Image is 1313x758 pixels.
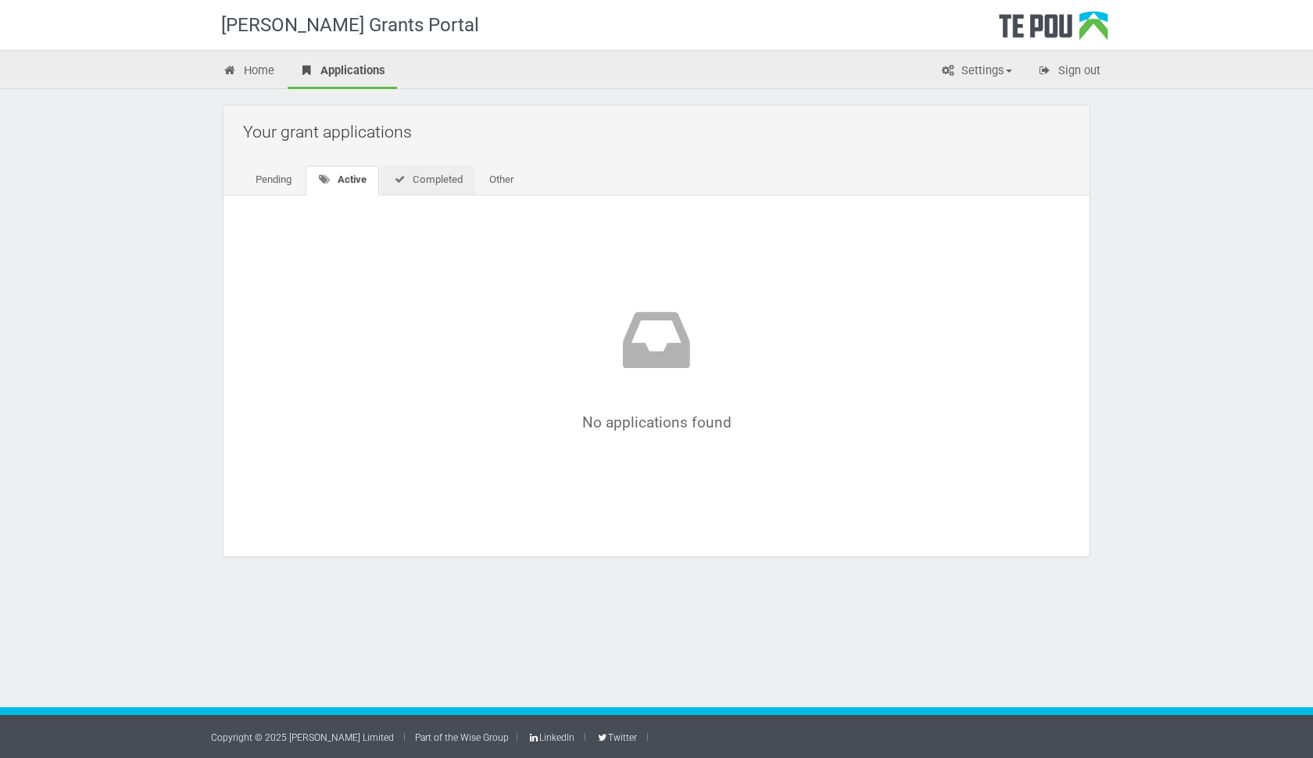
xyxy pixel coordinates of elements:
a: Part of the Wise Group [415,732,509,743]
a: Sign out [1025,55,1112,89]
a: Home [211,55,286,89]
a: Applications [288,55,397,89]
h2: Your grant applications [243,113,1078,150]
a: Other [477,166,526,195]
a: Pending [243,166,304,195]
a: Completed [381,166,475,195]
div: No applications found [270,301,1043,431]
a: Twitter [596,732,636,743]
div: Te Pou Logo [999,11,1108,50]
a: Copyright © 2025 [PERSON_NAME] Limited [211,732,394,743]
a: Settings [928,55,1024,89]
a: Active [306,166,379,195]
a: LinkedIn [528,732,574,743]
